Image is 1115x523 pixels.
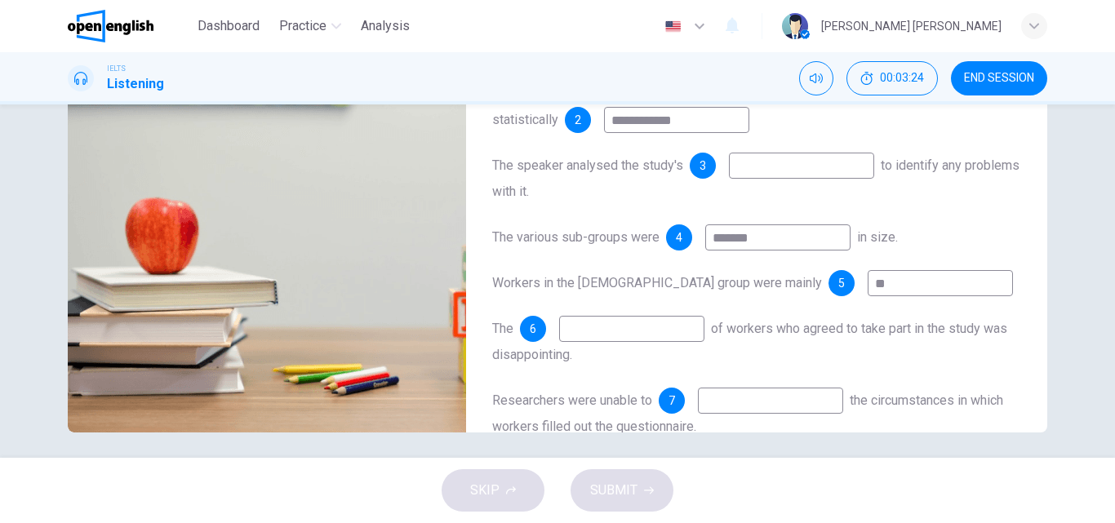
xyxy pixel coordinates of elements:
span: 4 [676,232,682,243]
div: Hide [846,61,938,95]
img: OpenEnglish logo [68,10,153,42]
span: 3 [700,160,706,171]
img: Job Satisfaction Study [68,35,466,432]
span: of workers who agreed to take part in the study was disappointing. [492,321,1007,362]
a: OpenEnglish logo [68,10,191,42]
button: Dashboard [191,11,266,41]
h1: Listening [107,74,164,94]
span: Practice [279,16,327,36]
span: in size. [857,229,898,245]
img: Profile picture [782,13,808,39]
img: en [663,20,683,33]
div: [PERSON_NAME] [PERSON_NAME] [821,16,1002,36]
span: IELTS [107,63,126,74]
span: Analysis [361,16,410,36]
span: END SESSION [964,72,1034,85]
span: 6 [530,323,536,335]
span: 2 [575,114,581,126]
div: Mute [799,61,833,95]
span: 7 [669,395,675,406]
button: 00:03:24 [846,61,938,95]
span: The [492,321,513,336]
button: Analysis [354,11,416,41]
span: Workers in the [DEMOGRAPHIC_DATA] group were mainly [492,275,822,290]
span: 00:03:24 [880,72,924,85]
span: Researchers were unable to [492,392,652,408]
button: END SESSION [951,61,1047,95]
button: Practice [273,11,348,41]
span: Dashboard [198,16,260,36]
span: The various sub-groups were [492,229,660,245]
span: 5 [838,277,845,289]
span: The speaker analysed the study's [492,157,683,173]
